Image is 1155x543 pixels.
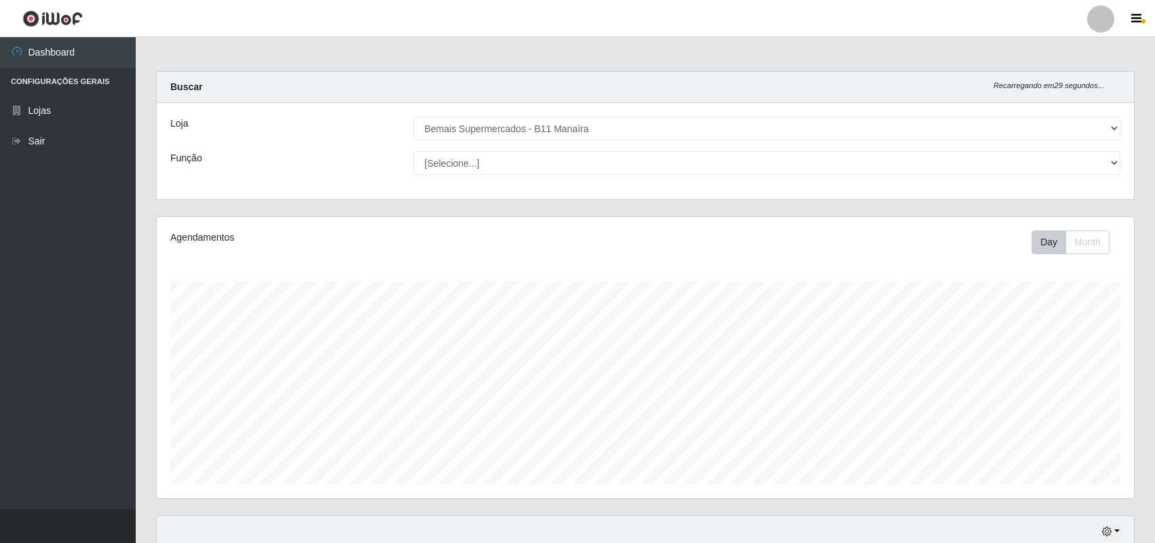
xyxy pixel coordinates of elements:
button: Day [1031,230,1066,254]
i: Recarregando em 29 segundos... [993,81,1104,89]
label: Função [170,151,202,165]
img: CoreUI Logo [22,10,83,27]
button: Month [1065,230,1110,254]
div: Toolbar with button groups [1031,230,1120,254]
strong: Buscar [170,81,202,92]
div: First group [1031,230,1110,254]
div: Agendamentos [170,230,554,245]
label: Loja [170,117,188,131]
